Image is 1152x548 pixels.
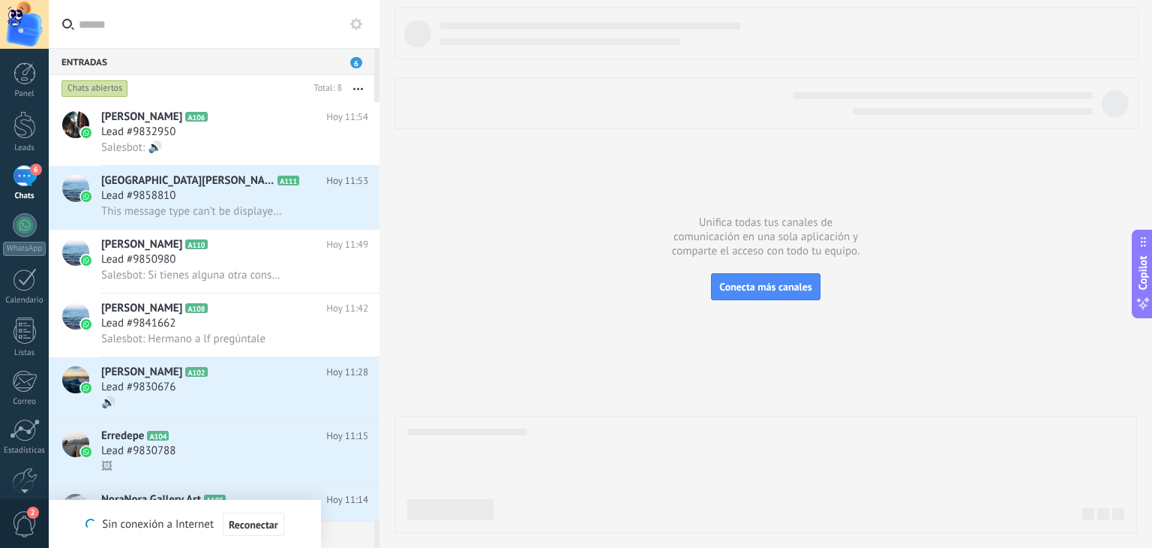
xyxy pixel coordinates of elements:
[326,173,368,188] span: Hoy 11:53
[81,447,91,457] img: icon
[101,110,182,125] span: [PERSON_NAME]
[81,255,91,266] img: icon
[85,512,283,537] div: Sin conexión a Internet
[308,81,342,96] div: Total: 8
[326,492,368,507] span: Hoy 11:14
[3,143,46,153] div: Leads
[27,507,39,519] span: 2
[326,301,368,316] span: Hoy 11:42
[342,75,374,102] button: Más
[49,166,379,229] a: avataricon[GEOGRAPHIC_DATA][PERSON_NAME] private roomsA111Hoy 11:53Lead #9858810This message type...
[101,380,175,395] span: Lead #9830676
[223,513,284,537] button: Reconectar
[101,188,175,203] span: Lead #9858810
[101,125,175,140] span: Lead #9832950
[101,237,182,252] span: [PERSON_NAME]
[3,242,46,256] div: WhatsApp
[204,495,226,504] span: A105
[3,89,46,99] div: Panel
[30,164,42,176] span: 6
[350,57,362,68] span: 6
[101,316,175,331] span: Lead #9841662
[49,230,379,293] a: avataricon[PERSON_NAME]A110Hoy 11:49Lead #9850980Salesbot: Si tienes alguna otra consulta me avis...
[185,112,207,122] span: A106
[185,303,207,313] span: A108
[1135,256,1150,291] span: Copilot
[3,191,46,201] div: Chats
[326,365,368,380] span: Hoy 11:28
[49,48,374,75] div: Entradas
[81,191,91,202] img: icon
[101,252,175,267] span: Lead #9850980
[49,421,379,484] a: avatariconErredepeA104Hoy 11:15Lead #9830788🖼
[101,301,182,316] span: [PERSON_NAME]
[101,444,175,459] span: Lead #9830788
[101,396,115,410] span: 🔊
[711,273,820,300] button: Conecta más canales
[277,176,299,185] span: A111
[3,397,46,407] div: Correo
[49,294,379,357] a: avataricon[PERSON_NAME]A108Hoy 11:42Lead #9841662Salesbot: Hermano a lf pregúntale
[326,237,368,252] span: Hoy 11:49
[3,296,46,306] div: Calendario
[185,239,207,249] span: A110
[49,102,379,165] a: avataricon[PERSON_NAME]A106Hoy 11:54Lead #9832950Salesbot: 🔊
[49,485,379,548] a: avatariconNoraNora Gallery ArtA105Hoy 11:14Lead #9831568
[61,80,128,98] div: Chats abiertos
[101,365,182,380] span: [PERSON_NAME]
[101,140,162,155] span: Salesbot: 🔊
[326,110,368,125] span: Hoy 11:54
[3,348,46,358] div: Listas
[101,332,265,346] span: Salesbot: Hermano a lf pregúntale
[101,429,144,444] span: Erredepe
[326,429,368,444] span: Hoy 11:15
[101,268,286,282] span: Salesbot: Si tienes alguna otra consulta me avisas, podríamos agendar también una llamada...o pue...
[3,446,46,456] div: Estadísticas
[719,280,811,294] span: Conecta más canales
[81,319,91,330] img: icon
[101,204,286,218] span: This message type can’t be displayed because it’s not supported yet.
[81,128,91,138] img: icon
[101,173,274,188] span: [GEOGRAPHIC_DATA][PERSON_NAME] private rooms
[147,431,169,441] span: A104
[229,519,278,530] span: Reconectar
[81,383,91,393] img: icon
[49,357,379,420] a: avataricon[PERSON_NAME]A102Hoy 11:28Lead #9830676🔊
[185,367,207,377] span: A102
[101,492,201,507] span: NoraNora Gallery Art
[101,459,112,474] span: 🖼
